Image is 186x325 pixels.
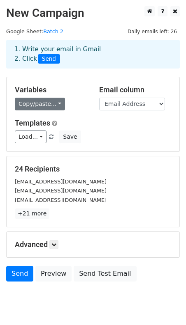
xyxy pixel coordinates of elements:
small: [EMAIL_ADDRESS][DOMAIN_NAME] [15,179,107,185]
a: Batch 2 [43,28,63,34]
span: Send [38,54,60,64]
a: Send [6,266,33,282]
small: [EMAIL_ADDRESS][DOMAIN_NAME] [15,197,107,203]
button: Save [59,130,81,143]
h5: 24 Recipients [15,165,171,174]
h5: Variables [15,85,87,94]
h2: New Campaign [6,6,180,20]
a: Load... [15,130,46,143]
a: Daily emails left: 26 [125,28,180,34]
small: [EMAIL_ADDRESS][DOMAIN_NAME] [15,188,107,194]
small: Google Sheet: [6,28,63,34]
h5: Email column [99,85,171,94]
div: 1. Write your email in Gmail 2. Click [8,45,178,64]
h5: Advanced [15,240,171,249]
span: Daily emails left: 26 [125,27,180,36]
a: Send Test Email [74,266,136,282]
iframe: Chat Widget [145,286,186,325]
a: Copy/paste... [15,98,65,110]
a: +21 more [15,208,49,219]
a: Preview [35,266,72,282]
a: Templates [15,119,50,127]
